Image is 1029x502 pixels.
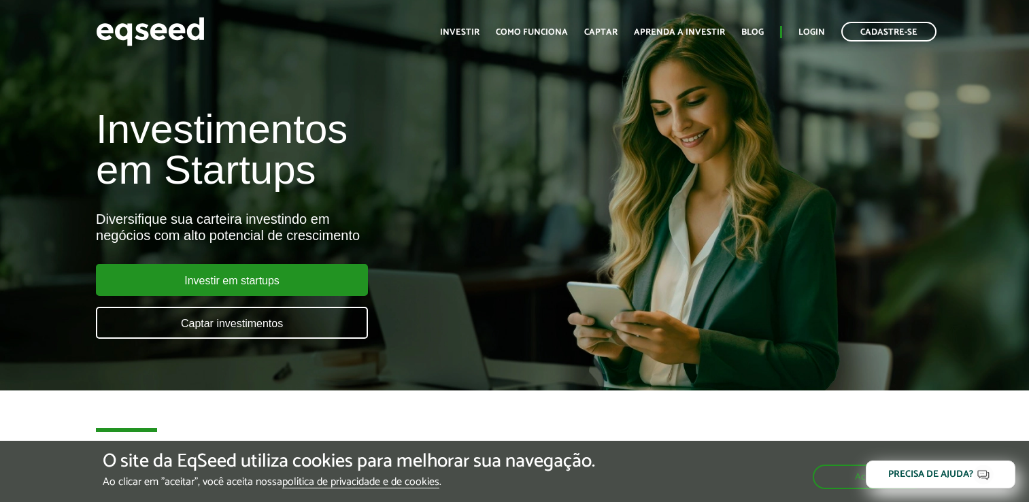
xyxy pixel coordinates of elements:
[813,465,926,489] button: Aceitar
[496,28,568,37] a: Como funciona
[96,264,368,296] a: Investir em startups
[841,22,937,41] a: Cadastre-se
[741,28,764,37] a: Blog
[96,211,590,244] div: Diversifique sua carteira investindo em negócios com alto potencial de crescimento
[440,28,479,37] a: Investir
[96,14,205,50] img: EqSeed
[634,28,725,37] a: Aprenda a investir
[103,451,595,472] h5: O site da EqSeed utiliza cookies para melhorar sua navegação.
[103,475,595,488] p: Ao clicar em "aceitar", você aceita nossa .
[282,477,439,488] a: política de privacidade e de cookies
[798,28,825,37] a: Login
[96,307,368,339] a: Captar investimentos
[96,109,590,190] h1: Investimentos em Startups
[584,28,618,37] a: Captar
